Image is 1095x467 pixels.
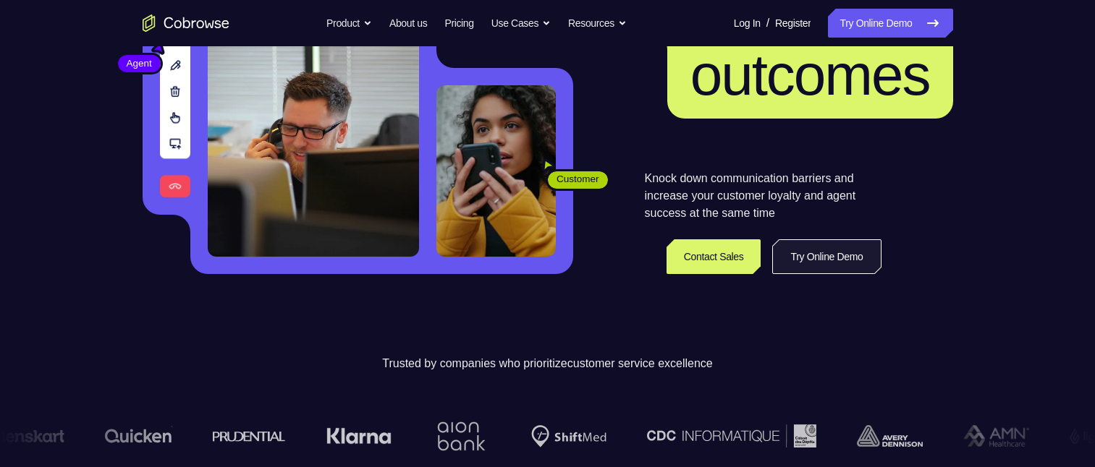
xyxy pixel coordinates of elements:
[667,239,761,274] a: Contact Sales
[567,357,713,369] span: customer service excellence
[213,430,286,442] img: prudential
[828,9,952,38] a: Try Online Demo
[436,85,556,257] img: A customer holding their phone
[775,9,811,38] a: Register
[568,9,627,38] button: Resources
[326,9,372,38] button: Product
[857,425,923,447] img: avery-dennison
[389,9,427,38] a: About us
[491,9,551,38] button: Use Cases
[444,9,473,38] a: Pricing
[531,425,606,447] img: Shiftmed
[734,9,761,38] a: Log In
[772,239,881,274] a: Try Online Demo
[690,43,930,107] span: outcomes
[645,170,882,222] p: Knock down communication barriers and increase your customer loyalty and agent success at the sam...
[143,14,229,32] a: Go to the home page
[432,407,491,466] img: Aion Bank
[326,427,392,445] img: Klarna
[766,14,769,32] span: /
[647,424,816,447] img: CDC Informatique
